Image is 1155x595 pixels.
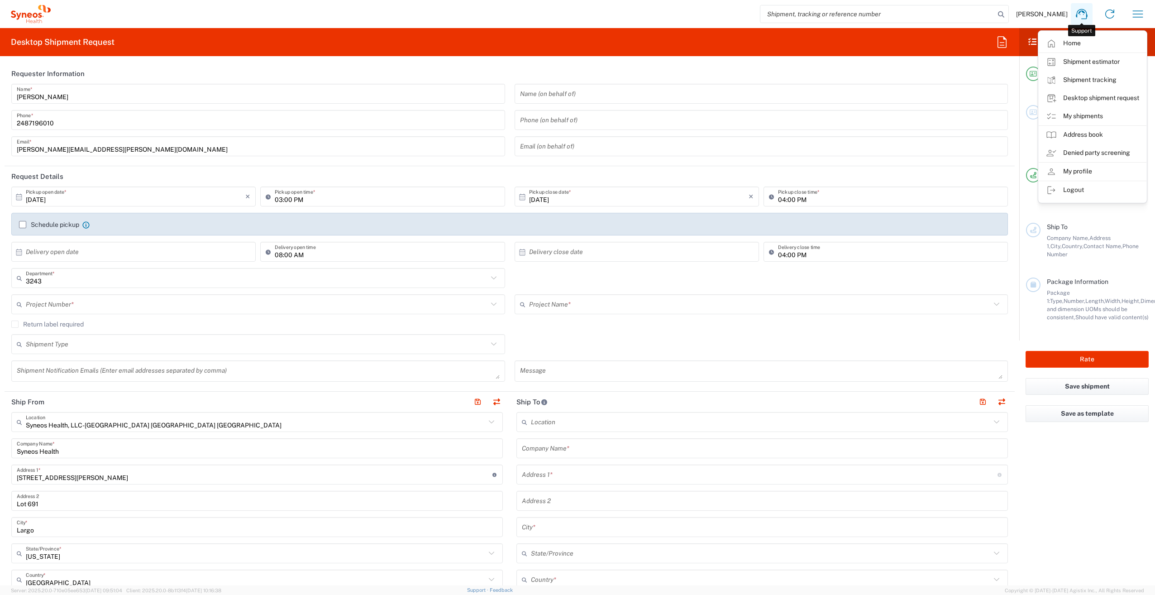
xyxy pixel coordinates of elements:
span: Copyright © [DATE]-[DATE] Agistix Inc., All Rights Reserved [1005,586,1144,595]
input: Shipment, tracking or reference number [760,5,995,23]
h2: Request Details [11,172,63,181]
a: Shipment tracking [1039,71,1146,89]
button: Save shipment [1026,378,1149,395]
a: Logout [1039,181,1146,199]
span: Package Information [1047,278,1108,285]
span: [PERSON_NAME] [1016,10,1068,18]
label: Schedule pickup [19,221,79,228]
span: Client: 2025.20.0-8b113f4 [126,588,221,593]
a: Feedback [490,587,513,593]
h2: Ship To [516,398,548,407]
a: My shipments [1039,107,1146,125]
a: Address book [1039,126,1146,144]
h2: Desktop Shipment Request [11,37,115,48]
a: Support [467,587,490,593]
a: My profile [1039,163,1146,181]
i: × [245,189,250,204]
h2: Ship From [11,398,44,407]
span: Width, [1105,297,1122,304]
a: Denied party screening [1039,144,1146,162]
span: Country, [1062,243,1083,250]
span: Height, [1122,297,1141,304]
button: Rate [1026,351,1149,368]
label: Return label required [11,321,84,328]
a: Home [1039,34,1146,53]
button: Save as template [1026,405,1149,422]
h2: Shipment Checklist [1027,37,1119,48]
span: Contact Name, [1083,243,1122,250]
i: × [749,189,754,204]
span: City, [1050,243,1062,250]
span: Number, [1064,297,1085,304]
span: [DATE] 10:16:38 [186,588,221,593]
span: [DATE] 09:51:04 [86,588,122,593]
span: Ship To [1047,223,1068,230]
span: Server: 2025.20.0-710e05ee653 [11,588,122,593]
a: Shipment estimator [1039,53,1146,71]
span: Length, [1085,297,1105,304]
a: Desktop shipment request [1039,89,1146,107]
span: Type, [1050,297,1064,304]
span: Should have valid content(s) [1075,314,1149,321]
span: Package 1: [1047,289,1070,304]
span: Company Name, [1047,235,1089,241]
h2: Requester Information [11,69,85,78]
